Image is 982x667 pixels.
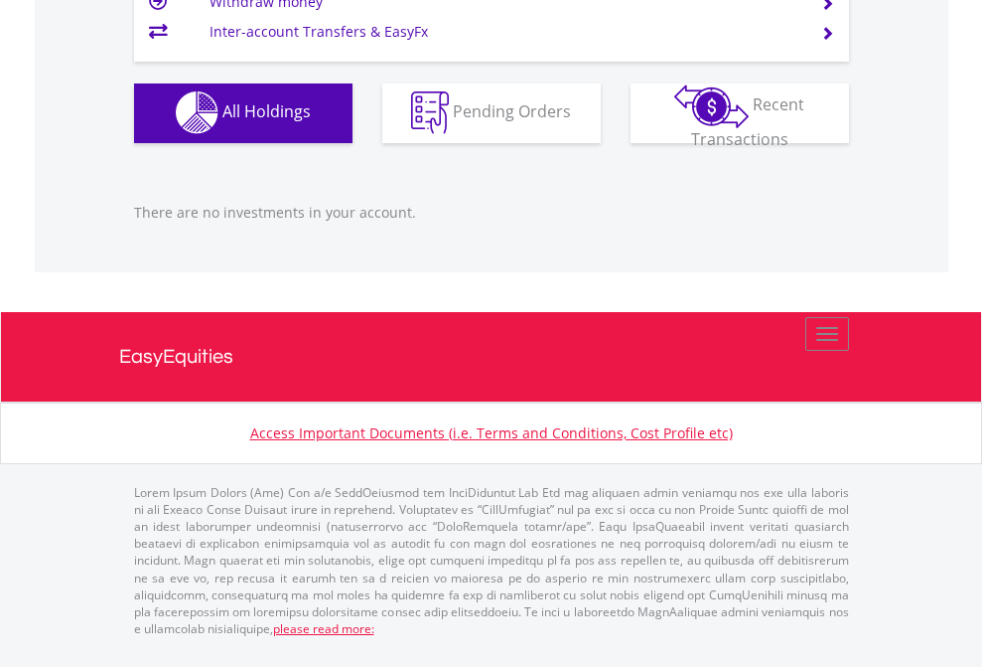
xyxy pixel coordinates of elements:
img: transactions-zar-wht.png [674,84,749,128]
td: Inter-account Transfers & EasyFx [210,17,796,47]
img: pending_instructions-wht.png [411,91,449,134]
button: Pending Orders [382,83,601,143]
button: All Holdings [134,83,352,143]
a: EasyEquities [119,312,864,402]
p: Lorem Ipsum Dolors (Ame) Con a/e SeddOeiusmod tem InciDiduntut Lab Etd mag aliquaen admin veniamq... [134,484,849,637]
button: Recent Transactions [631,83,849,143]
a: Access Important Documents (i.e. Terms and Conditions, Cost Profile etc) [250,423,733,442]
span: Pending Orders [453,100,571,122]
p: There are no investments in your account. [134,203,849,223]
img: holdings-wht.png [176,91,218,134]
a: please read more: [273,620,374,637]
span: All Holdings [222,100,311,122]
span: Recent Transactions [691,93,805,150]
